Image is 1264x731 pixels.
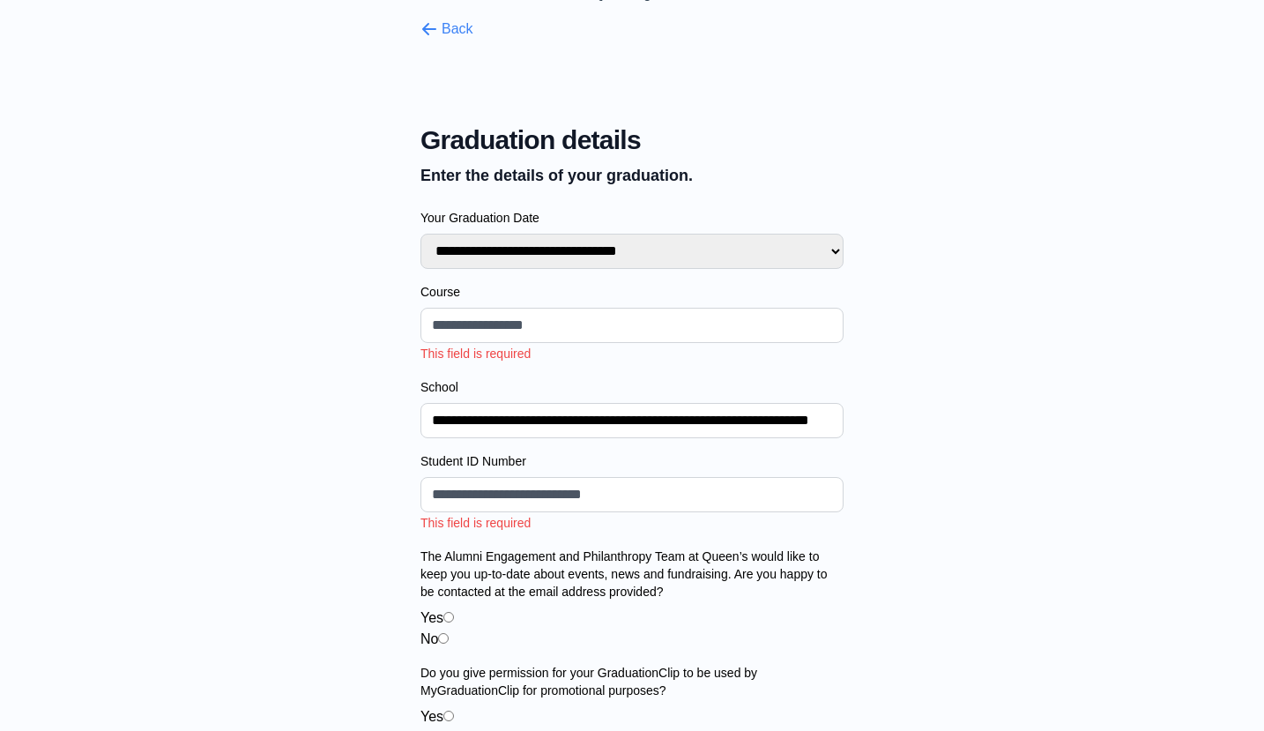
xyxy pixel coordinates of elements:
[420,664,844,699] label: Do you give permission for your GraduationClip to be used by MyGraduationClip for promotional pur...
[420,347,531,361] span: This field is required
[420,19,473,40] button: Back
[420,163,844,188] p: Enter the details of your graduation.
[420,516,531,530] span: This field is required
[420,548,844,600] label: The Alumni Engagement and Philanthropy Team at Queen’s would like to keep you up-to-date about ev...
[420,124,844,156] span: Graduation details
[420,452,844,470] label: Student ID Number
[420,283,844,301] label: Course
[420,378,844,396] label: School
[420,631,438,646] label: No
[420,709,443,724] label: Yes
[420,610,443,625] label: Yes
[420,209,844,227] label: Your Graduation Date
